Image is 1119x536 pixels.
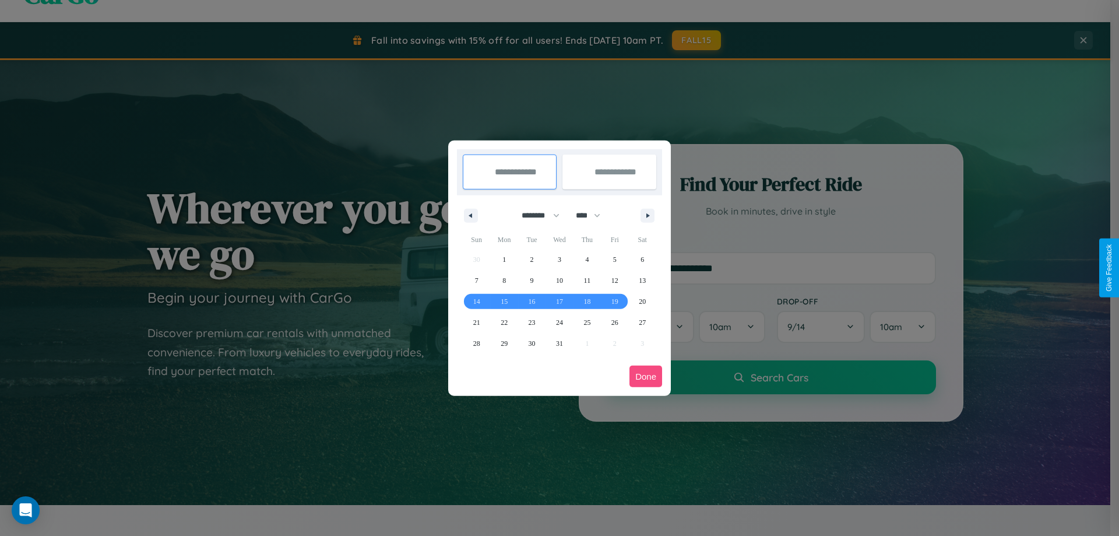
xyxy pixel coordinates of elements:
[518,270,546,291] button: 9
[546,249,573,270] button: 3
[546,270,573,291] button: 10
[558,249,561,270] span: 3
[546,291,573,312] button: 17
[613,249,617,270] span: 5
[501,291,508,312] span: 15
[518,333,546,354] button: 30
[639,270,646,291] span: 13
[546,312,573,333] button: 24
[556,291,563,312] span: 17
[583,312,590,333] span: 25
[502,270,506,291] span: 8
[473,333,480,354] span: 28
[573,291,601,312] button: 18
[611,270,618,291] span: 12
[502,249,506,270] span: 1
[530,249,534,270] span: 2
[530,270,534,291] span: 9
[529,333,536,354] span: 30
[490,249,518,270] button: 1
[518,291,546,312] button: 16
[611,312,618,333] span: 26
[546,230,573,249] span: Wed
[584,270,591,291] span: 11
[629,249,656,270] button: 6
[490,230,518,249] span: Mon
[556,270,563,291] span: 10
[490,270,518,291] button: 8
[490,312,518,333] button: 22
[641,249,644,270] span: 6
[463,312,490,333] button: 21
[529,312,536,333] span: 23
[639,291,646,312] span: 20
[573,270,601,291] button: 11
[529,291,536,312] span: 16
[490,291,518,312] button: 15
[639,312,646,333] span: 27
[490,333,518,354] button: 29
[546,333,573,354] button: 31
[463,291,490,312] button: 14
[629,270,656,291] button: 13
[463,230,490,249] span: Sun
[629,230,656,249] span: Sat
[611,291,618,312] span: 19
[601,230,628,249] span: Fri
[518,312,546,333] button: 23
[12,496,40,524] div: Open Intercom Messenger
[501,333,508,354] span: 29
[585,249,589,270] span: 4
[463,270,490,291] button: 7
[1105,244,1113,292] div: Give Feedback
[629,291,656,312] button: 20
[573,249,601,270] button: 4
[473,291,480,312] span: 14
[601,312,628,333] button: 26
[518,230,546,249] span: Tue
[556,312,563,333] span: 24
[629,312,656,333] button: 27
[463,333,490,354] button: 28
[573,312,601,333] button: 25
[501,312,508,333] span: 22
[601,270,628,291] button: 12
[601,291,628,312] button: 19
[583,291,590,312] span: 18
[475,270,478,291] span: 7
[629,366,662,387] button: Done
[556,333,563,354] span: 31
[601,249,628,270] button: 5
[573,230,601,249] span: Thu
[473,312,480,333] span: 21
[518,249,546,270] button: 2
